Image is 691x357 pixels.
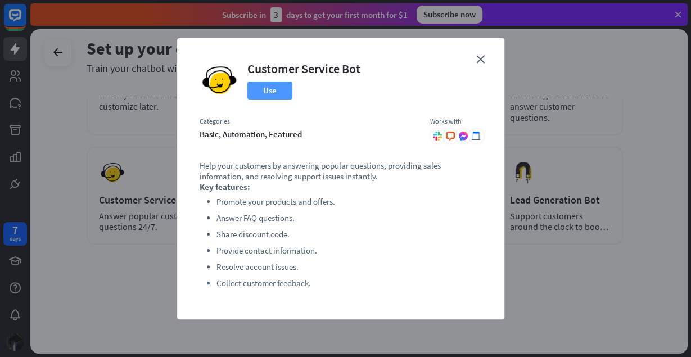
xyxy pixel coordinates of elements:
li: Answer FAQ questions. [216,211,482,225]
div: Customer Service Bot [247,61,360,76]
div: basic, automation, featured [200,129,419,139]
div: Works with [430,117,482,126]
li: Collect customer feedback. [216,277,482,290]
li: Promote your products and offers. [216,195,482,209]
button: Open LiveChat chat widget [9,4,43,38]
button: Use [247,82,292,100]
p: Help your customers by answering popular questions, providing sales information, and resolving su... [200,160,482,182]
i: close [476,55,485,64]
strong: Key features: [200,182,250,192]
li: Resolve account issues. [216,260,482,274]
img: Customer Service Bot [200,61,239,100]
li: Provide contact information. [216,244,482,257]
div: Categories [200,117,419,126]
li: Share discount code. [216,228,482,241]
